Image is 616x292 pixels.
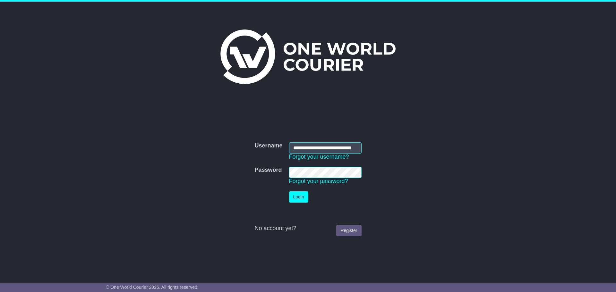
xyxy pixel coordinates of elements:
a: Forgot your username? [289,154,349,160]
button: Login [289,191,308,203]
label: Password [254,167,282,174]
a: Forgot your password? [289,178,348,184]
label: Username [254,142,282,149]
span: © One World Courier 2025. All rights reserved. [106,285,199,290]
img: One World [220,29,396,84]
a: Register [336,225,361,236]
div: No account yet? [254,225,361,232]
